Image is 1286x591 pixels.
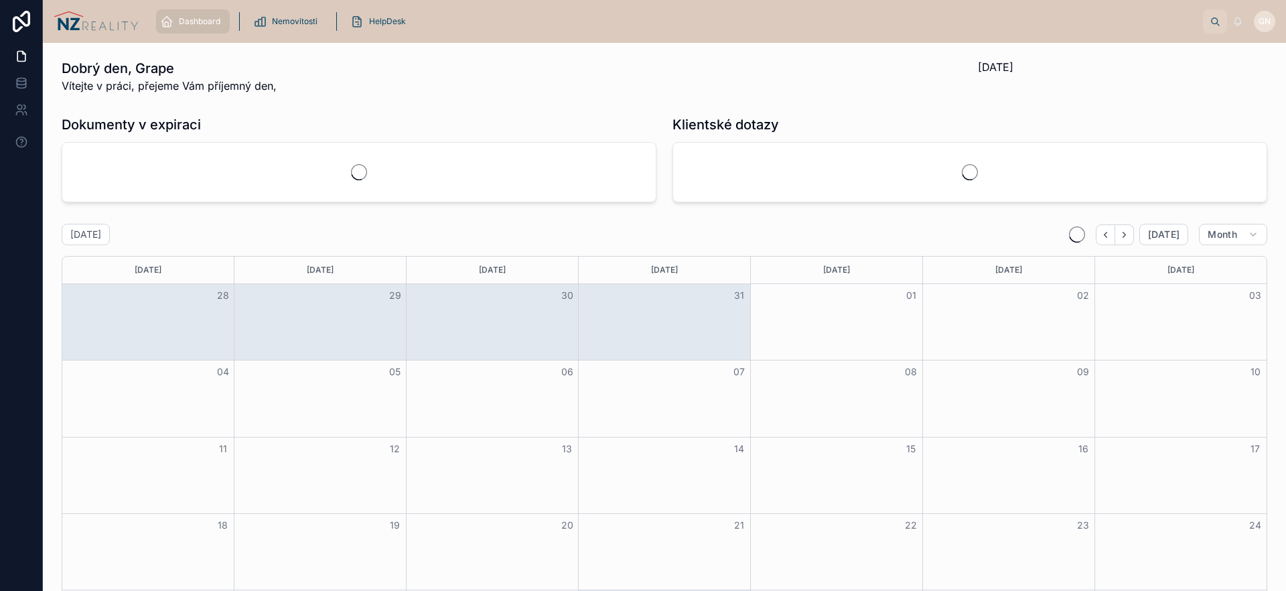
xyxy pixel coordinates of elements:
[1247,287,1263,304] button: 03
[149,7,1203,36] div: scrollable content
[1247,441,1263,457] button: 17
[387,287,403,304] button: 29
[249,9,327,34] a: Nemovitosti
[1259,16,1271,27] span: GN
[978,60,1013,74] span: [DATE]
[409,257,576,283] div: [DATE]
[903,364,919,380] button: 08
[346,9,415,34] a: HelpDesk
[215,287,231,304] button: 28
[156,9,230,34] a: Dashboard
[1097,257,1265,283] div: [DATE]
[1075,364,1091,380] button: 09
[179,16,220,27] span: Dashboard
[1208,228,1237,241] span: Month
[903,441,919,457] button: 15
[1075,287,1091,304] button: 02
[62,78,277,94] span: Vítejte v práci, přejeme Vám příjemný den,
[387,517,403,533] button: 19
[387,364,403,380] button: 05
[731,441,747,457] button: 14
[731,517,747,533] button: 21
[925,257,1092,283] div: [DATE]
[70,228,101,241] h2: [DATE]
[1115,224,1134,245] button: Next
[753,257,920,283] div: [DATE]
[559,287,575,304] button: 30
[387,441,403,457] button: 12
[215,517,231,533] button: 18
[236,257,404,283] div: [DATE]
[559,517,575,533] button: 20
[64,257,232,283] div: [DATE]
[559,364,575,380] button: 06
[581,257,748,283] div: [DATE]
[731,364,747,380] button: 07
[903,287,919,304] button: 01
[903,517,919,533] button: 22
[1148,228,1180,241] span: [DATE]
[731,287,747,304] button: 31
[672,115,779,134] h1: Klientské dotazy
[272,16,317,27] span: Nemovitosti
[215,364,231,380] button: 04
[559,441,575,457] button: 13
[215,441,231,457] button: 11
[62,115,201,134] h1: Dokumenty v expiraci
[62,59,277,78] h1: Dobrý den, Grape
[54,11,139,32] img: App logo
[1199,224,1267,245] button: Month
[1139,224,1188,245] button: [DATE]
[1247,517,1263,533] button: 24
[369,16,406,27] span: HelpDesk
[1096,224,1115,245] button: Back
[1247,364,1263,380] button: 10
[1075,441,1091,457] button: 16
[1075,517,1091,533] button: 23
